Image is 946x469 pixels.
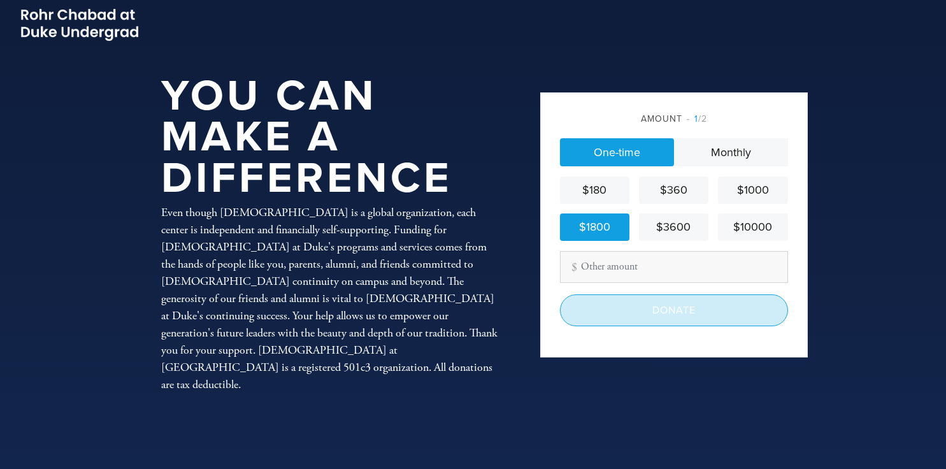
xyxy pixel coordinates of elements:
a: $1000 [718,177,787,204]
a: One-time [560,138,674,166]
div: Amount [560,112,788,126]
div: $1800 [565,219,624,236]
span: 1 [694,113,698,124]
a: $180 [560,177,629,204]
a: Monthly [674,138,788,166]
a: $1800 [560,213,629,241]
div: $180 [565,182,624,199]
a: $3600 [639,213,708,241]
a: $360 [639,177,708,204]
div: $10000 [723,219,782,236]
img: Picture2_0.png [19,6,140,43]
div: $360 [644,182,703,199]
h1: You Can Make a Difference [161,76,499,199]
span: /2 [687,113,707,124]
div: $1000 [723,182,782,199]
div: $3600 [644,219,703,236]
input: Other amount [560,251,788,283]
input: Donate [560,294,788,326]
a: $10000 [718,213,787,241]
div: Even though [DEMOGRAPHIC_DATA] is a global organization, each center is independent and financial... [161,204,499,393]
